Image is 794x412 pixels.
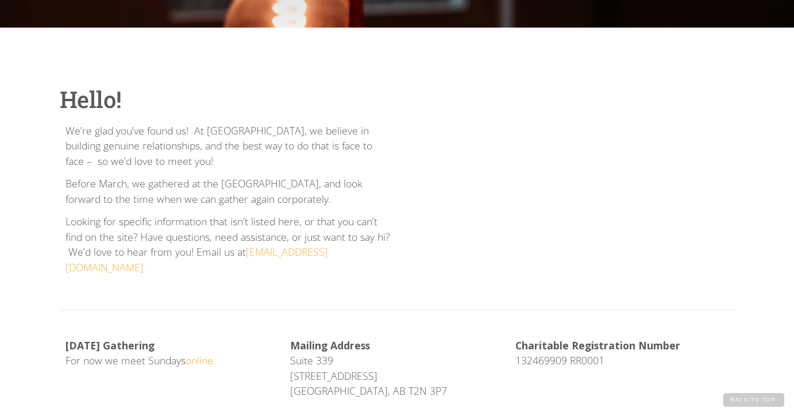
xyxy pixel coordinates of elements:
[65,214,391,275] p: Looking for specific information that isn’t listed here, or that you can’t find on the site? Have...
[723,393,784,407] a: Back to Top
[515,338,729,368] p: 132469909 RR0001
[65,176,391,206] p: Before March, we gathered at the [GEOGRAPHIC_DATA], and look forward to the time when we can gath...
[65,123,391,168] p: We’re glad you’ve found us! At [GEOGRAPHIC_DATA], we believe in building genuine relationships, a...
[65,338,155,352] strong: [DATE] Gathering
[290,338,504,399] p: Suite 339 [STREET_ADDRESS] [GEOGRAPHIC_DATA], AB T2N 3P7
[65,245,328,274] a: [EMAIL_ADDRESS][DOMAIN_NAME]
[186,353,215,367] a: online.
[515,338,680,352] strong: Charitable Registration Number
[290,338,370,352] strong: Mailing Address
[65,338,279,368] p: For now we meet Sundays
[60,85,735,114] h1: Hello!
